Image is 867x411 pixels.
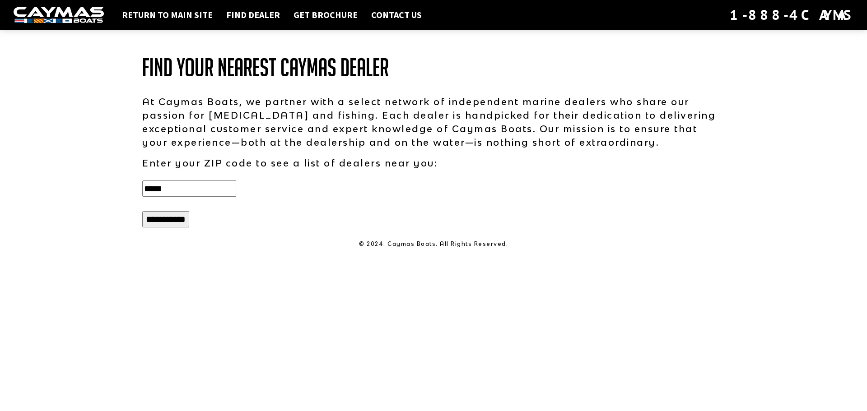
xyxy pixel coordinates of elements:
[117,9,217,21] a: Return to main site
[14,7,104,23] img: white-logo-c9c8dbefe5ff5ceceb0f0178aa75bf4bb51f6bca0971e226c86eb53dfe498488.png
[367,9,426,21] a: Contact Us
[289,9,362,21] a: Get Brochure
[142,240,725,248] p: © 2024. Caymas Boats. All Rights Reserved.
[222,9,284,21] a: Find Dealer
[142,156,725,170] p: Enter your ZIP code to see a list of dealers near you:
[142,54,725,81] h1: Find Your Nearest Caymas Dealer
[730,5,853,25] div: 1-888-4CAYMAS
[142,95,725,149] p: At Caymas Boats, we partner with a select network of independent marine dealers who share our pas...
